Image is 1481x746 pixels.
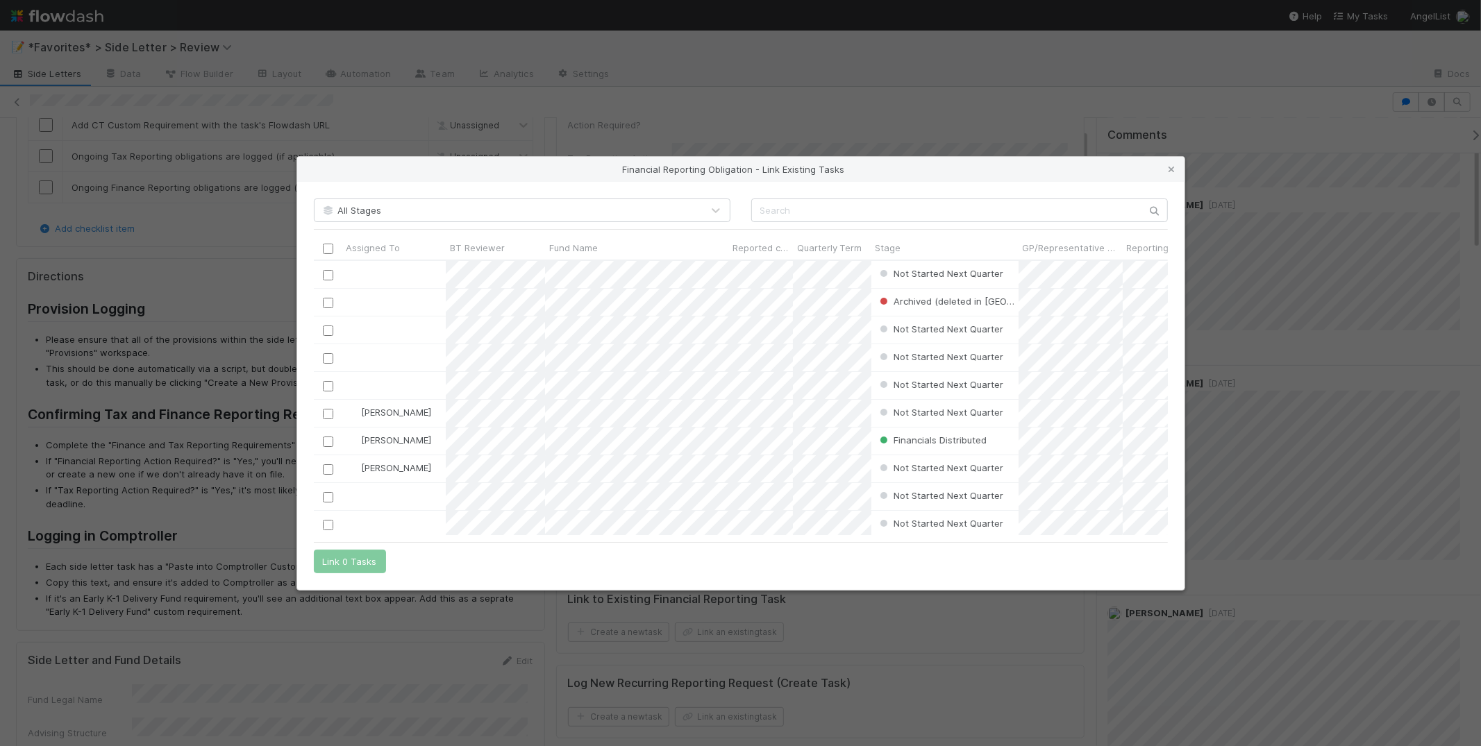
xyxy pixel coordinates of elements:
div: Not Started Next Quarter [876,461,1003,475]
input: Toggle Row Selected [322,436,333,446]
input: Toggle Row Selected [322,353,333,363]
div: Financial Reporting Obligation - Link Existing Tasks [297,157,1185,182]
span: Not Started Next Quarter [876,490,1003,501]
div: Not Started Next Quarter [876,378,1003,391]
span: [PERSON_NAME] [361,462,431,473]
span: Reporting Period [1127,241,1200,255]
span: [PERSON_NAME] [361,407,431,418]
div: Archived (deleted in [GEOGRAPHIC_DATA]) [876,294,1018,308]
span: Not Started Next Quarter [876,407,1003,418]
span: All Stages [321,205,382,216]
div: [PERSON_NAME] [347,405,431,419]
img: avatar_8d06466b-a936-4205-8f52-b0cc03e2a179.png [348,434,359,446]
input: Toggle Row Selected [322,325,333,335]
span: Stage [876,241,901,255]
div: [PERSON_NAME] [347,433,431,447]
div: Not Started Next Quarter [876,516,1003,530]
div: Not Started Next Quarter [876,405,1003,419]
img: avatar_8d06466b-a936-4205-8f52-b0cc03e2a179.png [348,407,359,418]
div: Not Started Next Quarter [876,350,1003,364]
span: Not Started Next Quarter [876,323,1003,334]
input: Toggle Row Selected [322,269,333,280]
span: Archived (deleted in [GEOGRAPHIC_DATA]) [876,296,1078,307]
button: Link 0 Tasks [314,550,386,573]
span: Assigned To [346,241,400,255]
span: BT Reviewer [450,241,505,255]
input: Toggle Row Selected [322,519,333,529]
div: Not Started Next Quarter [876,489,1003,502]
input: Toggle Row Selected [322,380,333,391]
span: Not Started Next Quarter [876,462,1003,473]
span: Not Started Next Quarter [876,351,1003,362]
span: Financials Distributed [876,434,986,446]
div: Not Started Next Quarter [876,322,1003,336]
span: Quarterly Term [797,241,862,255]
span: Fund Name [549,241,598,255]
span: Reported completed by [733,241,789,255]
div: Not Started Next Quarter [876,266,1003,280]
span: Not Started Next Quarter [876,379,1003,390]
input: Search [751,198,1168,222]
div: Financials Distributed [876,433,986,447]
input: Toggle Row Selected [322,491,333,502]
img: avatar_8d06466b-a936-4205-8f52-b0cc03e2a179.png [348,462,359,473]
span: Not Started Next Quarter [876,268,1003,279]
input: Toggle Row Selected [322,464,333,474]
span: [PERSON_NAME] [361,434,431,446]
span: GP/Representative wants to review [1023,241,1119,255]
span: Not Started Next Quarter [876,518,1003,529]
input: Toggle All Rows Selected [323,244,333,254]
input: Toggle Row Selected [322,297,333,307]
div: [PERSON_NAME] [347,461,431,475]
input: Toggle Row Selected [322,408,333,418]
